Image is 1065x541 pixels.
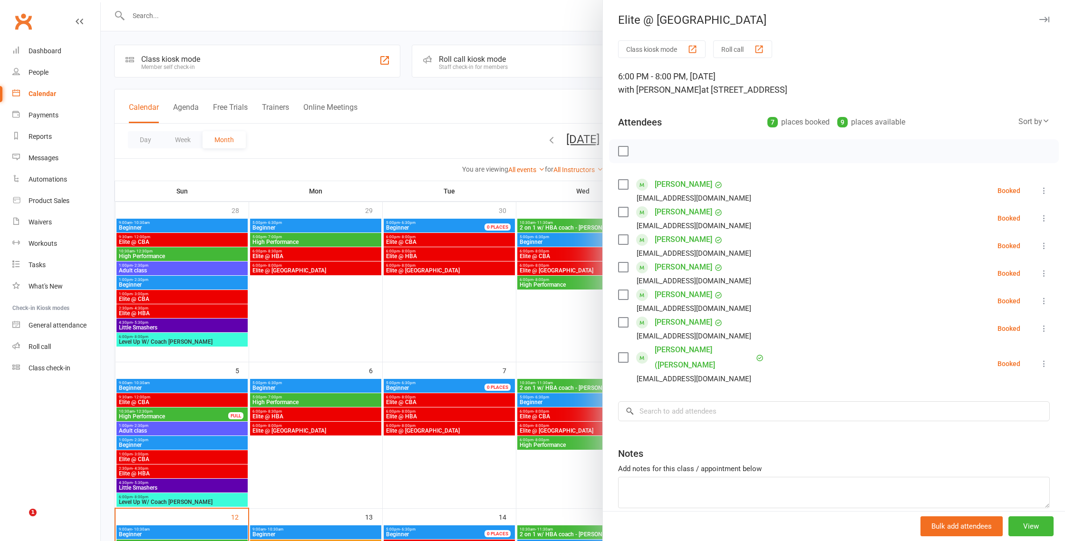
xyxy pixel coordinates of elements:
[12,233,100,254] a: Workouts
[618,463,1050,474] div: Add notes for this class / appointment below
[655,315,712,330] a: [PERSON_NAME]
[997,360,1020,367] div: Booked
[618,447,643,460] div: Notes
[29,321,87,329] div: General attendance
[837,117,848,127] div: 9
[29,364,70,372] div: Class check-in
[12,62,100,83] a: People
[997,270,1020,277] div: Booked
[637,275,751,287] div: [EMAIL_ADDRESS][DOMAIN_NAME]
[29,90,56,97] div: Calendar
[29,261,46,269] div: Tasks
[29,47,61,55] div: Dashboard
[767,117,778,127] div: 7
[997,215,1020,222] div: Booked
[837,116,905,129] div: places available
[12,105,100,126] a: Payments
[12,126,100,147] a: Reports
[655,204,712,220] a: [PERSON_NAME]
[701,85,787,95] span: at [STREET_ADDRESS]
[997,298,1020,304] div: Booked
[12,357,100,379] a: Class kiosk mode
[713,40,772,58] button: Roll call
[637,192,751,204] div: [EMAIL_ADDRESS][DOMAIN_NAME]
[12,147,100,169] a: Messages
[655,342,754,373] a: [PERSON_NAME] ([PERSON_NAME]
[637,330,751,342] div: [EMAIL_ADDRESS][DOMAIN_NAME]
[29,175,67,183] div: Automations
[618,85,701,95] span: with [PERSON_NAME]
[655,232,712,247] a: [PERSON_NAME]
[12,40,100,62] a: Dashboard
[603,13,1065,27] div: Elite @ [GEOGRAPHIC_DATA]
[655,260,712,275] a: [PERSON_NAME]
[1018,116,1050,128] div: Sort by
[997,325,1020,332] div: Booked
[618,70,1050,97] div: 6:00 PM - 8:00 PM, [DATE]
[11,10,35,33] a: Clubworx
[12,169,100,190] a: Automations
[12,212,100,233] a: Waivers
[12,276,100,297] a: What's New
[29,68,48,76] div: People
[920,516,1003,536] button: Bulk add attendees
[29,240,57,247] div: Workouts
[10,509,32,531] iframe: Intercom live chat
[655,177,712,192] a: [PERSON_NAME]
[29,154,58,162] div: Messages
[637,247,751,260] div: [EMAIL_ADDRESS][DOMAIN_NAME]
[29,282,63,290] div: What's New
[12,315,100,336] a: General attendance kiosk mode
[29,133,52,140] div: Reports
[12,336,100,357] a: Roll call
[997,187,1020,194] div: Booked
[12,254,100,276] a: Tasks
[655,287,712,302] a: [PERSON_NAME]
[29,197,69,204] div: Product Sales
[29,343,51,350] div: Roll call
[12,190,100,212] a: Product Sales
[1008,516,1054,536] button: View
[637,373,751,385] div: [EMAIL_ADDRESS][DOMAIN_NAME]
[29,218,52,226] div: Waivers
[767,116,830,129] div: places booked
[12,83,100,105] a: Calendar
[997,242,1020,249] div: Booked
[618,40,706,58] button: Class kiosk mode
[618,116,662,129] div: Attendees
[618,401,1050,421] input: Search to add attendees
[637,220,751,232] div: [EMAIL_ADDRESS][DOMAIN_NAME]
[29,111,58,119] div: Payments
[29,509,37,516] span: 1
[637,302,751,315] div: [EMAIL_ADDRESS][DOMAIN_NAME]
